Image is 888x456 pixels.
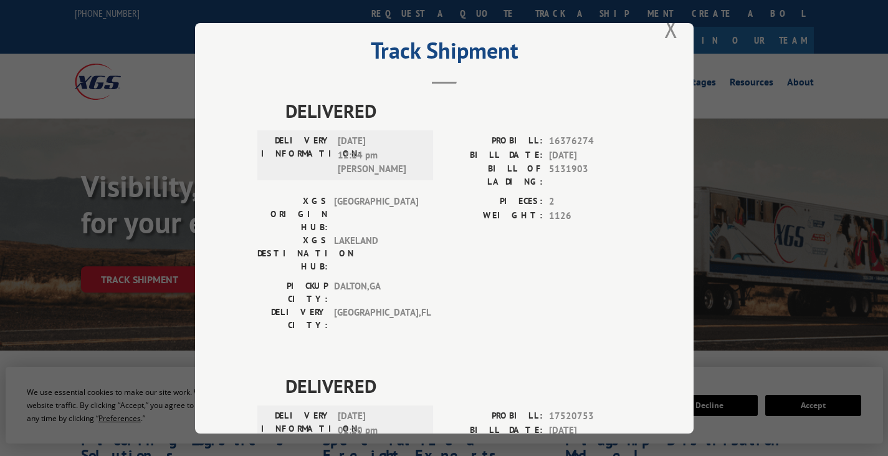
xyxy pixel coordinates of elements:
span: 17520753 [549,409,631,424]
label: PIECES: [444,195,543,209]
span: [DATE] [549,148,631,162]
label: BILL OF LADING: [444,162,543,188]
label: PROBILL: [444,134,543,148]
label: DELIVERY INFORMATION: [261,134,332,177]
span: [GEOGRAPHIC_DATA] [334,195,418,234]
span: DALTON , GA [334,279,418,306]
span: [GEOGRAPHIC_DATA] , FL [334,306,418,332]
label: XGS ORIGIN HUB: [257,195,328,234]
span: 5131903 [549,162,631,188]
span: [DATE] [549,423,631,437]
span: 1126 [549,208,631,223]
label: DELIVERY CITY: [257,306,328,332]
span: DELIVERED [285,97,631,125]
span: [DATE] 12:14 pm [PERSON_NAME] [338,134,422,177]
button: Close modal [664,12,678,45]
span: 2 [549,195,631,209]
label: XGS DESTINATION HUB: [257,234,328,273]
label: WEIGHT: [444,208,543,223]
span: [DATE] 01:20 pm J [PERSON_NAME] [338,409,422,452]
span: LAKELAND [334,234,418,273]
label: BILL DATE: [444,423,543,437]
span: 16376274 [549,134,631,148]
label: DELIVERY INFORMATION: [261,409,332,452]
h2: Track Shipment [257,42,631,65]
label: BILL DATE: [444,148,543,162]
label: PROBILL: [444,409,543,424]
label: PICKUP CITY: [257,279,328,306]
span: DELIVERED [285,372,631,400]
